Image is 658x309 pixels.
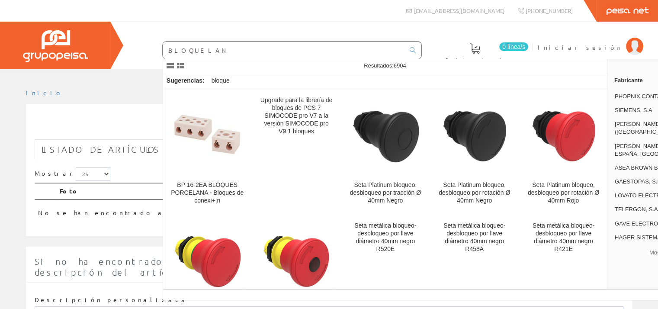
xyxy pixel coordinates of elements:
[170,181,245,205] div: BP 16-2EA BLOQUES PORCELANA - Bloques de conexi+¦n
[341,90,430,215] a: Seta Platinum bloqueo, desbloqueo por tracción Ø 40mm Negro Seta Platinum bloqueo, desbloqueo por...
[170,98,245,173] img: BP 16-2EA BLOQUES PORCELANA - Bloques de conexi+¦n
[252,90,341,215] a: Upgrade para la librería de bloques de PCS 7 SIMOCODE pro V7 a la versión SIMOCODE pro V9.1 bloques
[35,139,167,160] a: Listado de artículos
[526,107,601,164] img: Seta Platinum bloqueo, desbloqueo por rotación Ø 40mm Rojo
[526,181,601,205] div: Seta Platinum bloqueo, desbloqueo por rotación Ø 40mm Rojo
[170,233,245,289] img: Seta Platinum bloqueo, desbloqueo por rotación conforme ISO
[364,62,406,69] span: Resultados:
[437,181,512,205] div: Seta Platinum bloqueo, desbloqueo por rotación Ø 40mm Negro
[348,222,423,253] div: Seta metálica bloqueo-desbloqueo por llave diámetro 40mm negro R520E
[259,97,334,135] div: Upgrade para la librería de bloques de PCS 7 SIMOCODE pro V7 a la versión SIMOCODE pro V9.1 bloques
[526,222,601,253] div: Seta metálica bloqueo-desbloqueo por llave diámetro 40mm negro R421E
[23,30,88,62] img: Grupo Peisa
[538,36,643,44] a: Iniciar sesión
[437,222,512,253] div: Seta metálica bloqueo-desbloqueo por llave diámetro 40mm negro R458A
[499,42,528,51] span: 0 línea/s
[430,90,519,215] a: Seta Platinum bloqueo, desbloqueo por rotación Ø 40mm Negro Seta Platinum bloqueo, desbloqueo por...
[163,42,404,59] input: Buscar ...
[208,73,233,89] div: bloque
[76,167,110,180] select: Mostrar
[26,89,63,97] a: Inicio
[526,7,573,14] span: [PHONE_NUMBER]
[163,75,206,87] div: Sugerencias:
[348,107,423,164] img: Seta Platinum bloqueo, desbloqueo por tracción Ø 40mm Negro
[446,55,504,64] span: Pedido actual
[35,200,562,221] td: No se han encontrado artículos, pruebe con otra búsqueda
[35,167,110,180] label: Mostrar
[163,90,252,215] a: BP 16-2EA BLOQUES PORCELANA - Bloques de conexi+¦n BP 16-2EA BLOQUES PORCELANA - Bloques de conex...
[394,62,406,69] span: 6904
[538,43,622,51] span: Iniciar sesión
[259,233,334,289] img: Seta Platinum luminosa bloqueo / desbloqueo por rotación Ø40mm rojo
[348,181,423,205] div: Seta Platinum bloqueo, desbloqueo por tracción Ø 40mm Negro
[35,118,623,135] h1: LAND11
[437,107,512,164] img: Seta Platinum bloqueo, desbloqueo por rotación Ø 40mm Negro
[35,296,188,304] label: Descripción personalizada
[519,90,608,215] a: Seta Platinum bloqueo, desbloqueo por rotación Ø 40mm Rojo Seta Platinum bloqueo, desbloqueo por ...
[56,183,562,200] th: Foto
[35,256,622,277] span: Si no ha encontrado algún artículo en nuestro catálogo introduzca aquí la cantidad y la descripci...
[414,7,504,14] span: [EMAIL_ADDRESS][DOMAIN_NAME]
